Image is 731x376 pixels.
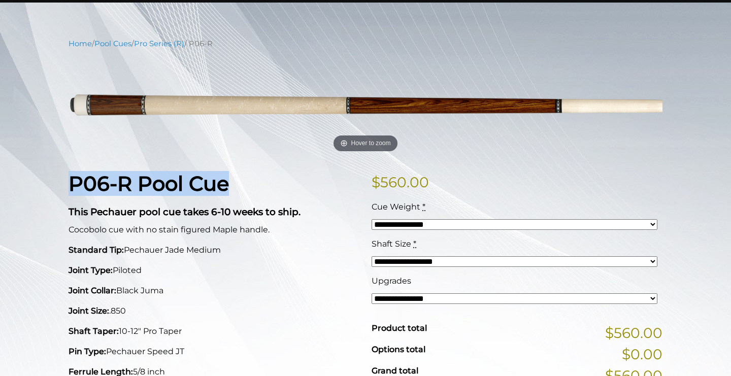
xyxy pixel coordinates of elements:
[69,244,359,256] p: Pechauer Jade Medium
[69,326,119,336] strong: Shaft Taper:
[372,174,380,191] span: $
[372,366,418,375] span: Grand total
[605,322,662,344] span: $560.00
[69,39,92,48] a: Home
[372,202,420,212] span: Cue Weight
[372,323,427,333] span: Product total
[94,39,131,48] a: Pool Cues
[422,202,425,212] abbr: required
[69,305,359,317] p: .850
[413,239,416,249] abbr: required
[69,171,229,196] strong: P06-R Pool Cue
[69,346,359,358] p: Pechauer Speed JT
[69,264,359,277] p: Piloted
[69,224,359,236] p: Cocobolo cue with no stain figured Maple handle.
[69,57,662,156] img: P06-N.png
[69,306,109,316] strong: Joint Size:
[69,285,359,297] p: Black Juma
[69,206,301,218] strong: This Pechauer pool cue takes 6-10 weeks to ship.
[134,39,184,48] a: Pro Series (R)
[69,38,662,49] nav: Breadcrumb
[372,345,425,354] span: Options total
[622,344,662,365] span: $0.00
[372,174,429,191] bdi: 560.00
[69,286,116,295] strong: Joint Collar:
[372,276,411,286] span: Upgrades
[69,57,662,156] a: Hover to zoom
[372,239,411,249] span: Shaft Size
[69,347,106,356] strong: Pin Type:
[69,325,359,337] p: 10-12" Pro Taper
[69,265,113,275] strong: Joint Type:
[69,245,124,255] strong: Standard Tip:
